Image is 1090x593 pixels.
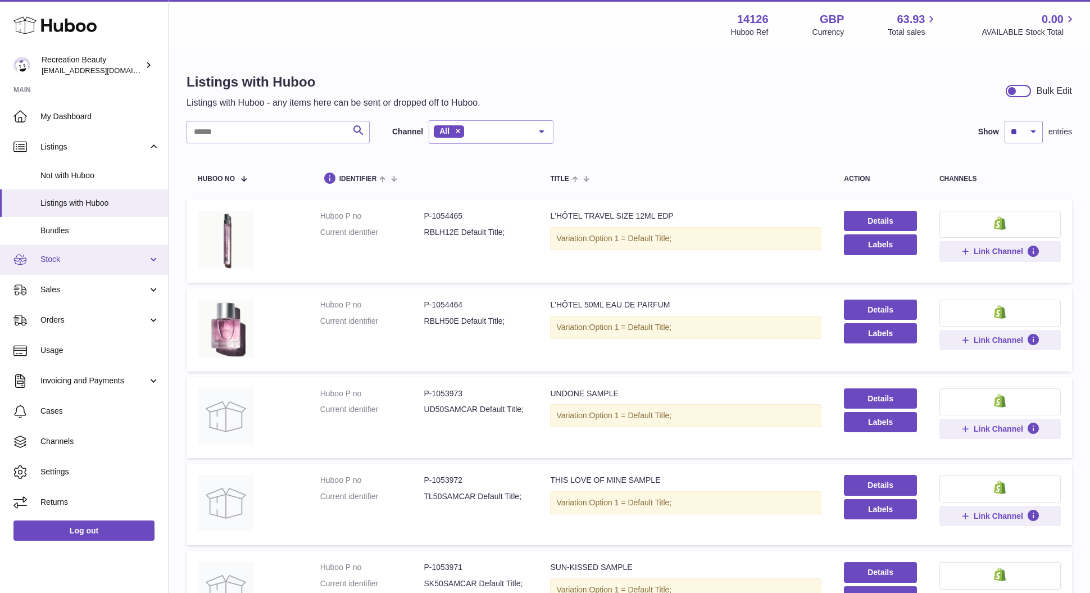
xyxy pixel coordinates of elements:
[40,345,160,356] span: Usage
[40,198,160,209] span: Listings with Huboo
[40,254,148,265] span: Stock
[198,388,254,445] img: UNDONE SAMPLE
[1042,12,1064,27] span: 0.00
[439,126,449,135] span: All
[974,335,1023,345] span: Link Channel
[392,126,423,137] label: Channel
[40,111,160,122] span: My Dashboard
[844,562,917,582] a: Details
[550,211,821,221] div: L'HÔTEL TRAVEL SIZE 12ML EDP
[844,388,917,409] a: Details
[994,568,1006,581] img: shopify-small.png
[939,175,1061,183] div: channels
[40,284,148,295] span: Sales
[844,499,917,519] button: Labels
[424,300,528,310] dd: P-1054464
[320,388,424,399] dt: Huboo P no
[424,316,528,327] dd: RBLH50E Default Title;
[974,246,1023,256] span: Link Channel
[40,170,160,181] span: Not with Huboo
[737,12,769,27] strong: 14126
[589,234,672,243] span: Option 1 = Default Title;
[40,406,160,417] span: Cases
[320,562,424,573] dt: Huboo P no
[320,300,424,310] dt: Huboo P no
[550,388,821,399] div: UNDONE SAMPLE
[550,475,821,486] div: THIS LOVE OF MINE SAMPLE
[994,394,1006,408] img: shopify-small.png
[550,562,821,573] div: SUN-KISSED SAMPLE
[42,66,165,75] span: [EMAIL_ADDRESS][DOMAIN_NAME]
[1037,85,1072,97] div: Bulk Edit
[198,300,254,357] img: L'HÔTEL 50ML EAU DE PARFUM
[320,227,424,238] dt: Current identifier
[1048,126,1072,137] span: entries
[198,175,235,183] span: Huboo no
[424,227,528,238] dd: RBLH12E Default Title;
[40,436,160,447] span: Channels
[982,27,1077,38] span: AVAILABLE Stock Total
[40,315,148,325] span: Orders
[994,216,1006,230] img: shopify-small.png
[844,234,917,255] button: Labels
[550,175,569,183] span: title
[888,12,938,38] a: 63.93 Total sales
[731,27,769,38] div: Huboo Ref
[424,578,528,589] dd: SK50SAMCAR Default Title;
[320,491,424,502] dt: Current identifier
[994,481,1006,494] img: shopify-small.png
[42,55,143,76] div: Recreation Beauty
[888,27,938,38] span: Total sales
[320,211,424,221] dt: Huboo P no
[820,12,844,27] strong: GBP
[424,491,528,502] dd: TL50SAMCAR Default Title;
[40,467,160,477] span: Settings
[320,404,424,415] dt: Current identifier
[982,12,1077,38] a: 0.00 AVAILABLE Stock Total
[994,305,1006,319] img: shopify-small.png
[844,323,917,343] button: Labels
[939,330,1061,350] button: Link Channel
[13,57,30,74] img: barney@recreationbeauty.com
[550,316,821,339] div: Variation:
[978,126,999,137] label: Show
[844,475,917,495] a: Details
[424,562,528,573] dd: P-1053971
[589,323,672,332] span: Option 1 = Default Title;
[974,511,1023,521] span: Link Channel
[339,175,377,183] span: identifier
[424,404,528,415] dd: UD50SAMCAR Default Title;
[13,520,155,541] a: Log out
[589,498,672,507] span: Option 1 = Default Title;
[198,475,254,531] img: THIS LOVE OF MINE SAMPLE
[844,211,917,231] a: Details
[40,497,160,508] span: Returns
[40,375,148,386] span: Invoicing and Payments
[844,412,917,432] button: Labels
[939,419,1061,439] button: Link Channel
[550,491,821,514] div: Variation:
[939,506,1061,526] button: Link Channel
[187,97,480,109] p: Listings with Huboo - any items here can be sent or dropped off to Huboo.
[897,12,925,27] span: 63.93
[40,142,148,152] span: Listings
[424,388,528,399] dd: P-1053973
[40,225,160,236] span: Bundles
[550,227,821,250] div: Variation:
[550,404,821,427] div: Variation:
[844,300,917,320] a: Details
[424,211,528,221] dd: P-1054465
[939,241,1061,261] button: Link Channel
[589,411,672,420] span: Option 1 = Default Title;
[320,316,424,327] dt: Current identifier
[812,27,844,38] div: Currency
[198,211,254,269] img: L'HÔTEL TRAVEL SIZE 12ML EDP
[187,73,480,91] h1: Listings with Huboo
[974,424,1023,434] span: Link Channel
[320,578,424,589] dt: Current identifier
[320,475,424,486] dt: Huboo P no
[550,300,821,310] div: L'HÔTEL 50ML EAU DE PARFUM
[844,175,917,183] div: action
[424,475,528,486] dd: P-1053972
